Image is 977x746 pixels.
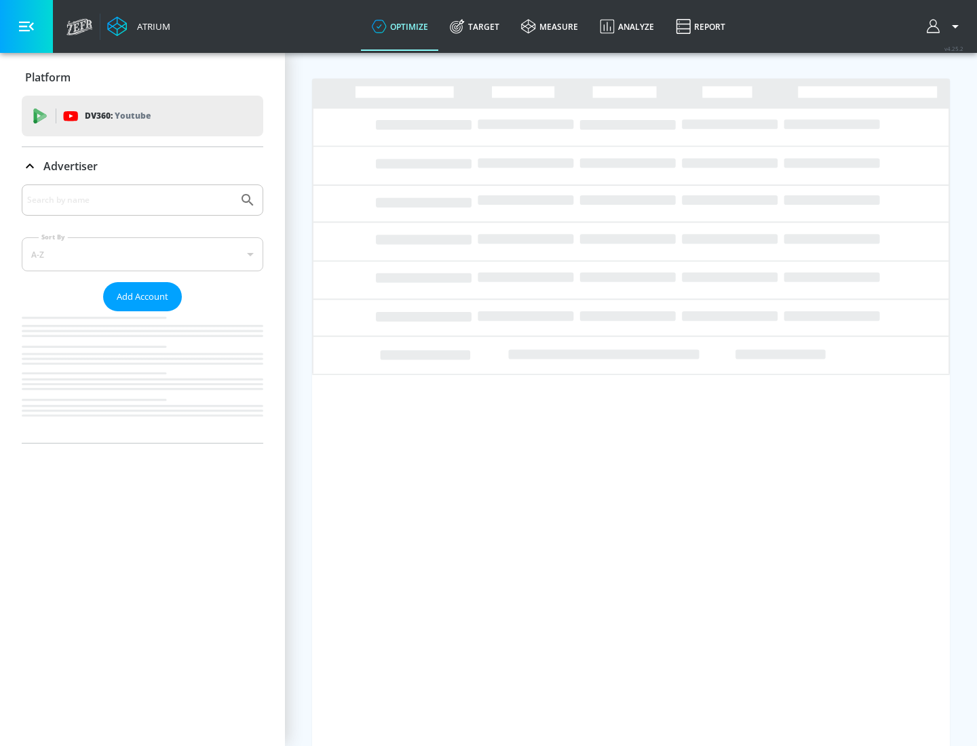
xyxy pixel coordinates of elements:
p: DV360: [85,109,151,123]
p: Platform [25,70,71,85]
div: DV360: Youtube [22,96,263,136]
div: Platform [22,58,263,96]
div: A-Z [22,237,263,271]
button: Add Account [103,282,182,311]
a: Analyze [589,2,665,51]
a: optimize [361,2,439,51]
span: Add Account [117,289,168,305]
div: Advertiser [22,147,263,185]
a: Report [665,2,736,51]
nav: list of Advertiser [22,311,263,443]
a: Atrium [107,16,170,37]
a: measure [510,2,589,51]
p: Youtube [115,109,151,123]
div: Atrium [132,20,170,33]
p: Advertiser [43,159,98,174]
a: Target [439,2,510,51]
span: v 4.25.2 [944,45,963,52]
label: Sort By [39,233,68,241]
div: Advertiser [22,184,263,443]
input: Search by name [27,191,233,209]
